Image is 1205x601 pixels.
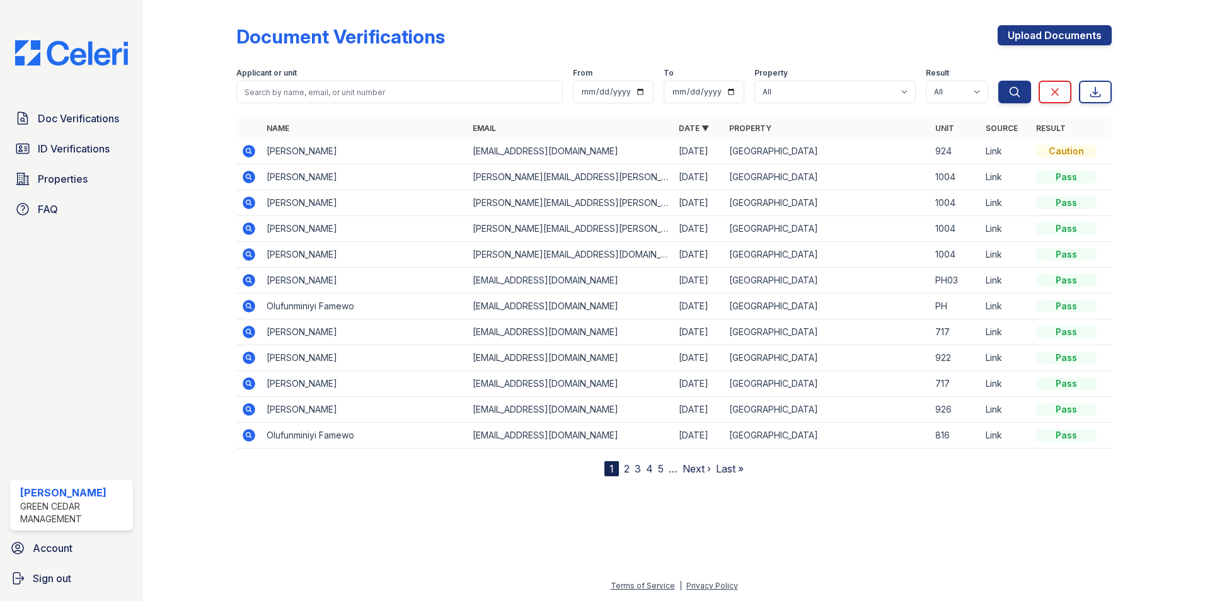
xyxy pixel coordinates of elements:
[981,319,1031,345] td: Link
[262,216,468,242] td: [PERSON_NAME]
[262,242,468,268] td: [PERSON_NAME]
[754,68,788,78] label: Property
[468,397,674,423] td: [EMAIL_ADDRESS][DOMAIN_NAME]
[981,371,1031,397] td: Link
[674,242,724,268] td: [DATE]
[981,139,1031,164] td: Link
[930,268,981,294] td: PH03
[611,581,675,590] a: Terms of Service
[1036,429,1097,442] div: Pass
[1036,300,1097,312] div: Pass
[926,68,949,78] label: Result
[10,136,133,161] a: ID Verifications
[724,423,930,449] td: [GEOGRAPHIC_DATA]
[468,139,674,164] td: [EMAIL_ADDRESS][DOMAIN_NAME]
[724,397,930,423] td: [GEOGRAPHIC_DATA]
[930,164,981,190] td: 1004
[1036,326,1097,338] div: Pass
[468,268,674,294] td: [EMAIL_ADDRESS][DOMAIN_NAME]
[262,397,468,423] td: [PERSON_NAME]
[468,371,674,397] td: [EMAIL_ADDRESS][DOMAIN_NAME]
[724,216,930,242] td: [GEOGRAPHIC_DATA]
[646,462,653,475] a: 4
[262,294,468,319] td: Olufunminiyi Famewo
[1036,352,1097,364] div: Pass
[468,216,674,242] td: [PERSON_NAME][EMAIL_ADDRESS][PERSON_NAME][DOMAIN_NAME]
[473,123,496,133] a: Email
[930,345,981,371] td: 922
[262,268,468,294] td: [PERSON_NAME]
[674,164,724,190] td: [DATE]
[468,242,674,268] td: [PERSON_NAME][EMAIL_ADDRESS][DOMAIN_NAME]
[468,294,674,319] td: [EMAIL_ADDRESS][DOMAIN_NAME]
[998,25,1112,45] a: Upload Documents
[38,141,110,156] span: ID Verifications
[5,566,138,591] a: Sign out
[604,461,619,476] div: 1
[674,294,724,319] td: [DATE]
[724,268,930,294] td: [GEOGRAPHIC_DATA]
[468,164,674,190] td: [PERSON_NAME][EMAIL_ADDRESS][PERSON_NAME][DOMAIN_NAME]
[716,462,744,475] a: Last »
[930,139,981,164] td: 924
[262,371,468,397] td: [PERSON_NAME]
[674,345,724,371] td: [DATE]
[573,68,592,78] label: From
[1036,123,1066,133] a: Result
[1036,171,1097,183] div: Pass
[38,171,88,186] span: Properties
[1036,377,1097,390] div: Pass
[5,40,138,66] img: CE_Logo_Blue-a8612792a0a2168367f1c8372b55b34899dd931a85d93a1a3d3e32e68fde9ad4.png
[674,139,724,164] td: [DATE]
[262,139,468,164] td: [PERSON_NAME]
[468,345,674,371] td: [EMAIL_ADDRESS][DOMAIN_NAME]
[236,68,297,78] label: Applicant or unit
[683,462,711,475] a: Next ›
[981,423,1031,449] td: Link
[674,319,724,345] td: [DATE]
[674,397,724,423] td: [DATE]
[981,242,1031,268] td: Link
[664,68,674,78] label: To
[468,190,674,216] td: [PERSON_NAME][EMAIL_ADDRESS][PERSON_NAME][DOMAIN_NAME]
[981,216,1031,242] td: Link
[1036,248,1097,261] div: Pass
[33,541,72,556] span: Account
[930,190,981,216] td: 1004
[658,462,664,475] a: 5
[262,423,468,449] td: Olufunminiyi Famewo
[935,123,954,133] a: Unit
[930,423,981,449] td: 816
[724,242,930,268] td: [GEOGRAPHIC_DATA]
[679,581,682,590] div: |
[724,319,930,345] td: [GEOGRAPHIC_DATA]
[5,535,138,561] a: Account
[10,197,133,222] a: FAQ
[986,123,1018,133] a: Source
[930,294,981,319] td: PH
[686,581,738,590] a: Privacy Policy
[981,294,1031,319] td: Link
[981,268,1031,294] td: Link
[724,371,930,397] td: [GEOGRAPHIC_DATA]
[674,216,724,242] td: [DATE]
[729,123,771,133] a: Property
[724,294,930,319] td: [GEOGRAPHIC_DATA]
[724,164,930,190] td: [GEOGRAPHIC_DATA]
[468,319,674,345] td: [EMAIL_ADDRESS][DOMAIN_NAME]
[724,139,930,164] td: [GEOGRAPHIC_DATA]
[38,202,58,217] span: FAQ
[20,485,128,500] div: [PERSON_NAME]
[930,319,981,345] td: 717
[930,397,981,423] td: 926
[981,190,1031,216] td: Link
[930,242,981,268] td: 1004
[624,462,630,475] a: 2
[1036,274,1097,287] div: Pass
[38,111,119,126] span: Doc Verifications
[981,164,1031,190] td: Link
[262,345,468,371] td: [PERSON_NAME]
[679,123,709,133] a: Date ▼
[981,397,1031,423] td: Link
